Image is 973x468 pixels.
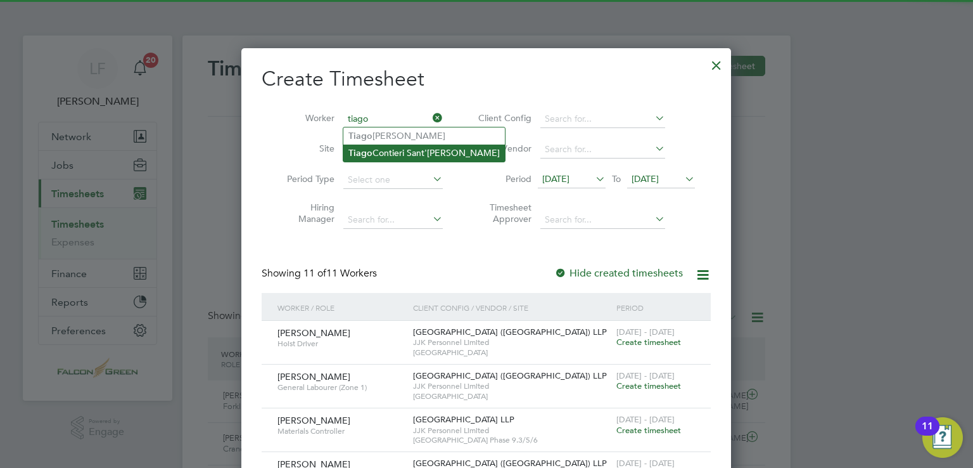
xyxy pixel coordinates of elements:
[554,267,683,280] label: Hide created timesheets
[413,381,610,391] span: JJK Personnel Limited
[277,415,350,426] span: [PERSON_NAME]
[608,171,625,187] span: To
[343,211,443,229] input: Search for...
[922,417,963,458] button: Open Resource Center, 11 new notifications
[413,414,514,425] span: [GEOGRAPHIC_DATA] LLP
[277,339,404,349] span: Hoist Driver
[474,173,531,185] label: Period
[616,380,681,391] span: Create timesheet
[277,143,334,154] label: Site
[343,110,443,128] input: Search for...
[303,267,326,280] span: 11 of
[343,171,443,189] input: Select one
[348,131,372,141] b: Tiago
[413,435,610,445] span: [GEOGRAPHIC_DATA] Phase 9.3/5/6
[343,127,505,145] li: [PERSON_NAME]
[277,112,334,124] label: Worker
[413,391,610,401] span: [GEOGRAPHIC_DATA]
[540,110,665,128] input: Search for...
[474,112,531,124] label: Client Config
[613,293,698,322] div: Period
[540,141,665,159] input: Search for...
[274,293,410,322] div: Worker / Role
[616,337,681,348] span: Create timesheet
[474,202,531,224] label: Timesheet Approver
[410,293,613,322] div: Client Config / Vendor / Site
[632,173,659,185] span: [DATE]
[277,327,350,339] span: [PERSON_NAME]
[277,382,404,393] span: General Labourer (Zone 1)
[616,327,675,337] span: [DATE] - [DATE]
[413,348,610,358] span: [GEOGRAPHIC_DATA]
[922,426,933,443] div: 11
[343,145,505,162] li: Contieri Sant'[PERSON_NAME]
[262,66,711,93] h2: Create Timesheet
[303,267,377,280] span: 11 Workers
[616,425,681,436] span: Create timesheet
[277,173,334,185] label: Period Type
[616,414,675,425] span: [DATE] - [DATE]
[413,337,610,348] span: JJK Personnel Limited
[413,370,607,381] span: [GEOGRAPHIC_DATA] ([GEOGRAPHIC_DATA]) LLP
[277,371,350,382] span: [PERSON_NAME]
[277,426,404,436] span: Materials Controller
[277,202,334,224] label: Hiring Manager
[616,370,675,381] span: [DATE] - [DATE]
[413,426,610,436] span: JJK Personnel Limited
[348,148,372,159] b: Tiago
[542,173,569,185] span: [DATE]
[540,211,665,229] input: Search for...
[262,267,379,280] div: Showing
[413,327,607,337] span: [GEOGRAPHIC_DATA] ([GEOGRAPHIC_DATA]) LLP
